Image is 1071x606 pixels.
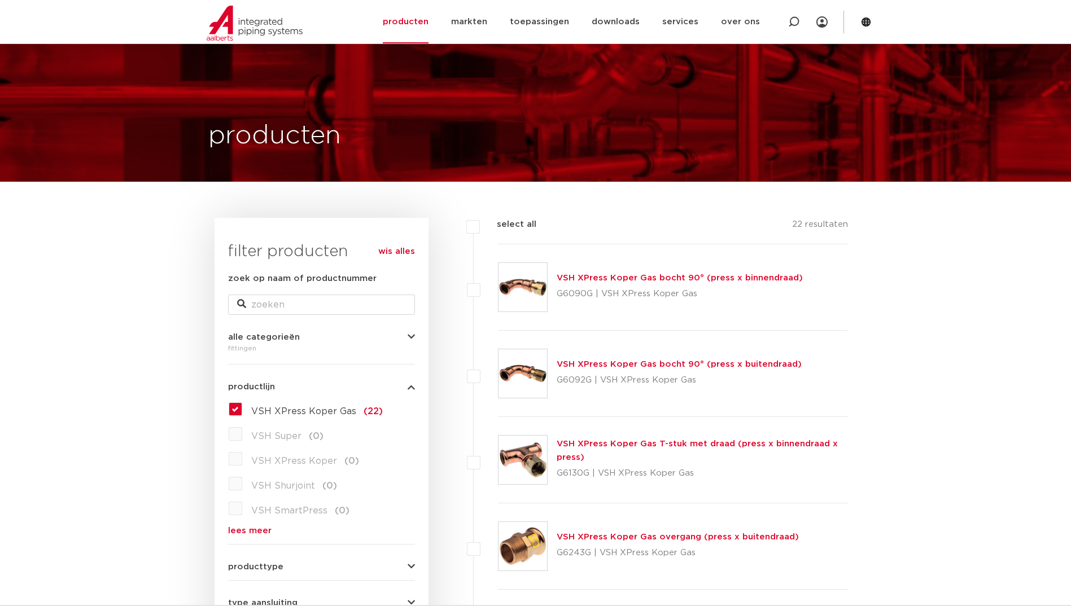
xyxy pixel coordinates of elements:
[557,440,838,462] a: VSH XPress Koper Gas T-stuk met draad (press x binnendraad x press)
[557,285,803,303] p: G6090G | VSH XPress Koper Gas
[557,464,849,482] p: G6130G | VSH XPress Koper Gas
[499,263,547,311] img: Thumbnail for VSH XPress Koper Gas bocht 90° (press x binnendraad)
[378,245,415,258] a: wis alles
[228,295,415,315] input: zoeken
[251,506,327,515] span: VSH SmartPress
[322,481,337,490] span: (0)
[228,563,283,571] span: producttype
[335,506,349,515] span: (0)
[816,10,828,34] div: my IPS
[557,544,799,562] p: G6243G | VSH XPress Koper Gas
[228,526,415,535] a: lees meer
[557,360,802,368] a: VSH XPress Koper Gas bocht 90° (press x buitendraad)
[344,456,359,466] span: (0)
[557,533,799,541] a: VSH XPress Koper Gas overgang (press x buitendraad)
[228,240,415,263] h3: filter producten
[228,333,415,341] button: alle categorieën
[228,341,415,355] div: fittingen
[557,371,802,389] p: G6092G | VSH XPress Koper Gas
[480,218,536,231] label: select all
[251,407,356,416] span: VSH XPress Koper Gas
[208,118,341,154] h1: producten
[557,274,803,282] a: VSH XPress Koper Gas bocht 90° (press x binnendraad)
[228,333,300,341] span: alle categorieën
[228,383,415,391] button: productlijn
[251,481,315,490] span: VSH Shurjoint
[228,563,415,571] button: producttype
[364,407,383,416] span: (22)
[499,349,547,398] img: Thumbnail for VSH XPress Koper Gas bocht 90° (press x buitendraad)
[309,432,324,441] span: (0)
[251,456,337,466] span: VSH XPress Koper
[499,522,547,570] img: Thumbnail for VSH XPress Koper Gas overgang (press x buitendraad)
[228,383,275,391] span: productlijn
[251,432,301,441] span: VSH Super
[792,218,848,235] p: 22 resultaten
[499,436,547,484] img: Thumbnail for VSH XPress Koper Gas T-stuk met draad (press x binnendraad x press)
[228,272,377,286] label: zoek op naam of productnummer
